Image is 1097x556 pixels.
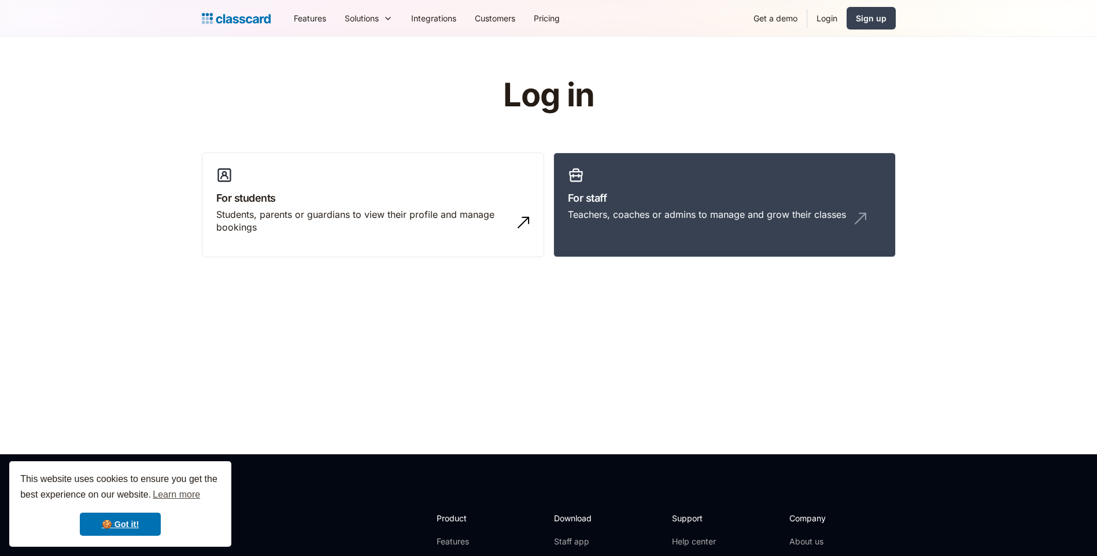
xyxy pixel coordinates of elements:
[856,12,887,24] div: Sign up
[807,5,847,31] a: Login
[847,7,896,29] a: Sign up
[554,512,601,524] h2: Download
[553,153,896,258] a: For staffTeachers, coaches or admins to manage and grow their classes
[789,512,866,524] h2: Company
[744,5,807,31] a: Get a demo
[437,536,498,547] a: Features
[672,536,719,547] a: Help center
[202,153,544,258] a: For studentsStudents, parents or guardians to view their profile and manage bookings
[216,190,530,206] h3: For students
[216,208,507,234] div: Students, parents or guardians to view their profile and manage bookings
[202,10,271,27] a: home
[554,536,601,547] a: Staff app
[672,512,719,524] h2: Support
[365,77,732,113] h1: Log in
[402,5,466,31] a: Integrations
[525,5,569,31] a: Pricing
[80,513,161,536] a: dismiss cookie message
[789,536,866,547] a: About us
[285,5,335,31] a: Features
[568,190,881,206] h3: For staff
[437,512,498,524] h2: Product
[9,461,231,547] div: cookieconsent
[568,208,846,221] div: Teachers, coaches or admins to manage and grow their classes
[345,12,379,24] div: Solutions
[20,472,220,503] span: This website uses cookies to ensure you get the best experience on our website.
[466,5,525,31] a: Customers
[335,5,402,31] div: Solutions
[151,486,202,503] a: learn more about cookies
